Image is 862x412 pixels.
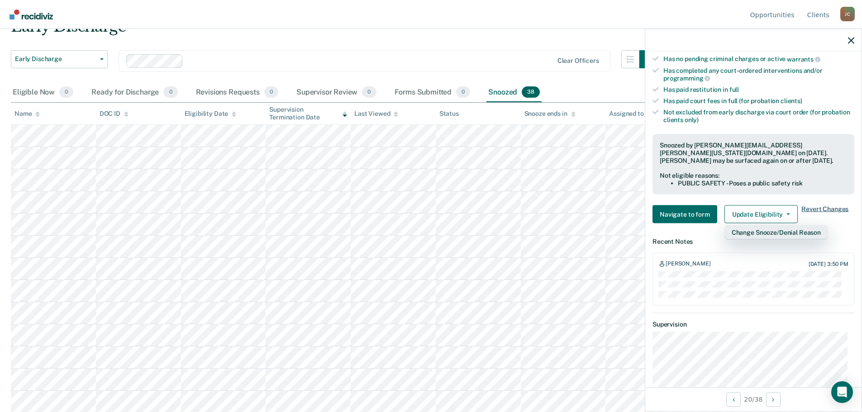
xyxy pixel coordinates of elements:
button: Profile dropdown button [840,7,855,21]
div: Name [14,110,40,118]
div: Snooze ends in [524,110,576,118]
div: Supervisor Review [295,83,378,103]
div: Has completed any court-ordered interventions and/or [663,66,854,82]
div: Status [439,110,459,118]
div: Has paid court fees in full (for probation [663,97,854,104]
span: 0 [163,86,177,98]
button: Previous Opportunity [726,392,741,407]
div: Clear officers [557,57,599,65]
span: Revert Changes [801,205,848,223]
span: programming [663,75,710,82]
span: 0 [456,86,470,98]
span: Early Discharge [15,55,96,63]
span: warrants [787,55,820,62]
div: Revisions Requests [194,83,280,103]
div: Last Viewed [354,110,398,118]
button: Next Opportunity [766,392,781,407]
div: 20 / 38 [645,387,862,411]
dt: Recent Notes [652,238,854,246]
div: [DATE] 3:50 PM [809,260,848,267]
div: [PERSON_NAME] [666,260,710,267]
button: Update Eligibility [724,205,798,223]
div: Snoozed by [PERSON_NAME][EMAIL_ADDRESS][PERSON_NAME][US_STATE][DOMAIN_NAME] on [DATE]. [PERSON_NA... [660,142,847,164]
li: PUBLIC SAFETY - Poses a public safety risk [678,180,847,187]
div: DOC ID [100,110,129,118]
div: Ready for Discharge [90,83,179,103]
span: clients) [781,97,802,104]
span: 0 [59,86,73,98]
div: Dropdown Menu [724,225,828,240]
div: Early Discharge [11,17,657,43]
div: Has paid restitution in [663,86,854,94]
div: Open Intercom Messenger [831,381,853,403]
dt: Supervision [652,320,854,328]
div: Forms Submitted [393,83,472,103]
div: Has no pending criminal charges or active [663,55,854,63]
span: 0 [362,86,376,98]
button: Navigate to form [652,205,717,223]
div: Supervision Termination Date [269,106,347,121]
div: Assigned to [609,110,652,118]
span: only) [685,116,699,123]
span: 38 [522,86,540,98]
div: Eligible Now [11,83,75,103]
div: Snoozed [486,83,542,103]
a: Navigate to form link [652,205,721,223]
div: Not eligible reasons: [660,172,847,180]
button: Change Snooze/Denial Reason [724,225,828,240]
img: Recidiviz [10,9,53,19]
span: 0 [264,86,278,98]
span: full [729,86,739,93]
div: Not excluded from early discharge via court order (for probation clients [663,108,854,123]
div: Eligibility Date [185,110,237,118]
div: J C [840,7,855,21]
